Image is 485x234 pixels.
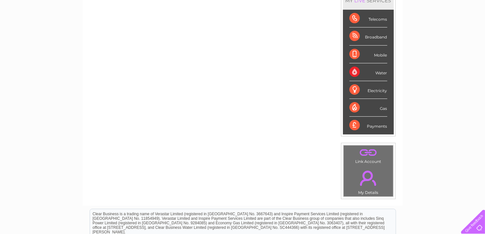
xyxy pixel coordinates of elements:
[90,4,396,31] div: Clear Business is a trading name of Verastar Limited (registered in [GEOGRAPHIC_DATA] No. 3667643...
[429,27,438,32] a: Blog
[387,27,402,32] a: Energy
[405,27,425,32] a: Telecoms
[345,147,391,158] a: .
[343,165,393,197] td: My Details
[349,46,387,63] div: Mobile
[17,17,50,37] img: logo.png
[464,27,479,32] a: Log out
[343,145,393,165] td: Link Account
[349,99,387,117] div: Gas
[349,81,387,99] div: Electricity
[371,27,383,32] a: Water
[345,167,391,189] a: .
[363,3,408,11] a: 0333 014 3131
[349,10,387,27] div: Telecoms
[349,63,387,81] div: Water
[349,27,387,45] div: Broadband
[442,27,458,32] a: Contact
[349,117,387,134] div: Payments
